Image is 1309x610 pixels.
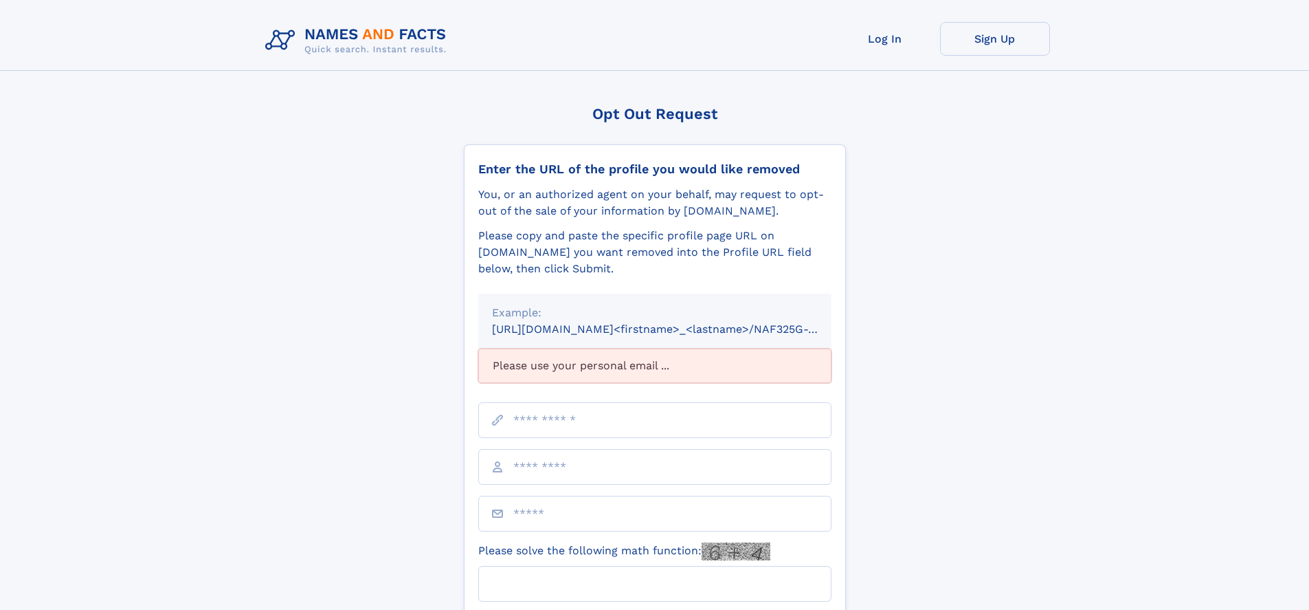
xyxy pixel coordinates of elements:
label: Please solve the following math function: [478,543,770,560]
small: [URL][DOMAIN_NAME]<firstname>_<lastname>/NAF325G-xxxxxxxx [492,323,858,336]
a: Log In [830,22,940,56]
a: Sign Up [940,22,1050,56]
div: Example: [492,305,818,321]
div: Please copy and paste the specific profile page URL on [DOMAIN_NAME] you want removed into the Pr... [478,228,831,277]
div: Please use your personal email ... [478,349,831,383]
div: Opt Out Request [464,105,846,122]
div: Enter the URL of the profile you would like removed [478,162,831,177]
img: Logo Names and Facts [260,22,458,59]
div: You, or an authorized agent on your behalf, may request to opt-out of the sale of your informatio... [478,186,831,219]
